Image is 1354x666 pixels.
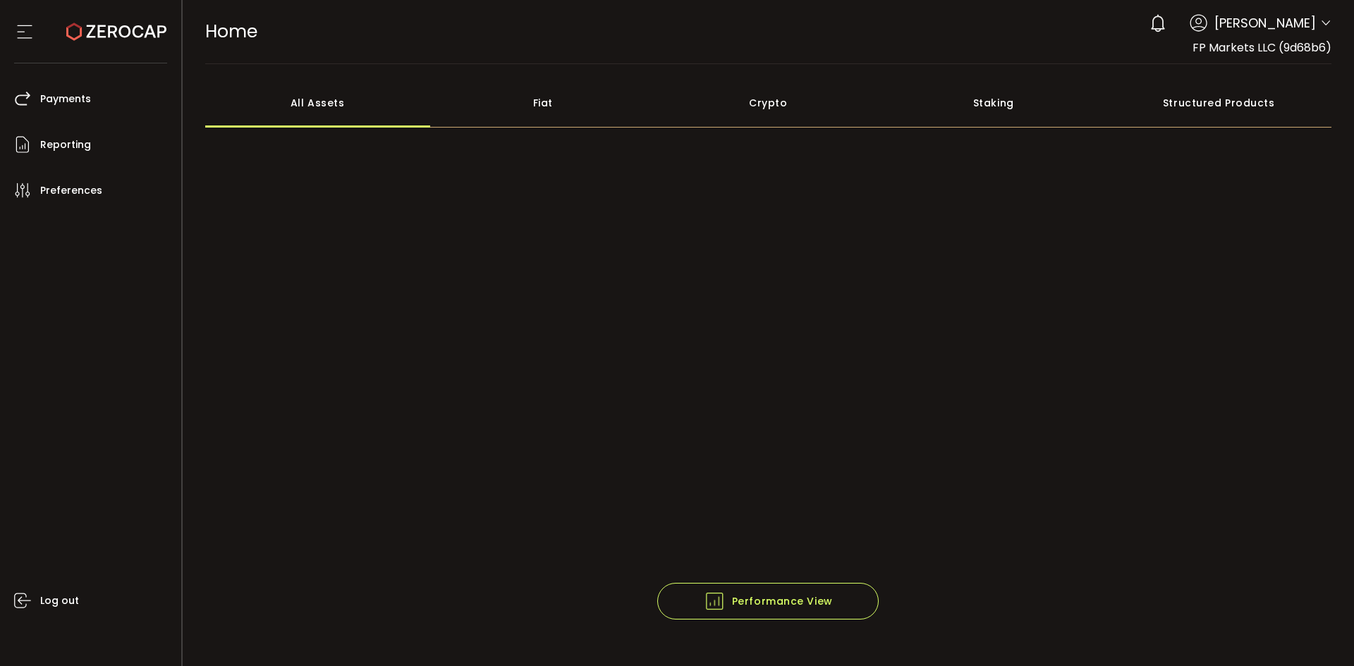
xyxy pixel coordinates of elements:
span: [PERSON_NAME] [1214,13,1316,32]
span: Log out [40,591,79,611]
div: Fiat [430,78,656,128]
div: All Assets [205,78,431,128]
span: Reporting [40,135,91,155]
span: FP Markets LLC (9d68b6) [1193,39,1331,56]
div: Crypto [656,78,882,128]
span: Home [205,19,257,44]
button: Performance View [657,583,879,619]
span: Performance View [704,591,833,612]
div: Structured Products [1106,78,1332,128]
span: Payments [40,89,91,109]
div: Staking [881,78,1106,128]
span: Preferences [40,180,102,201]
